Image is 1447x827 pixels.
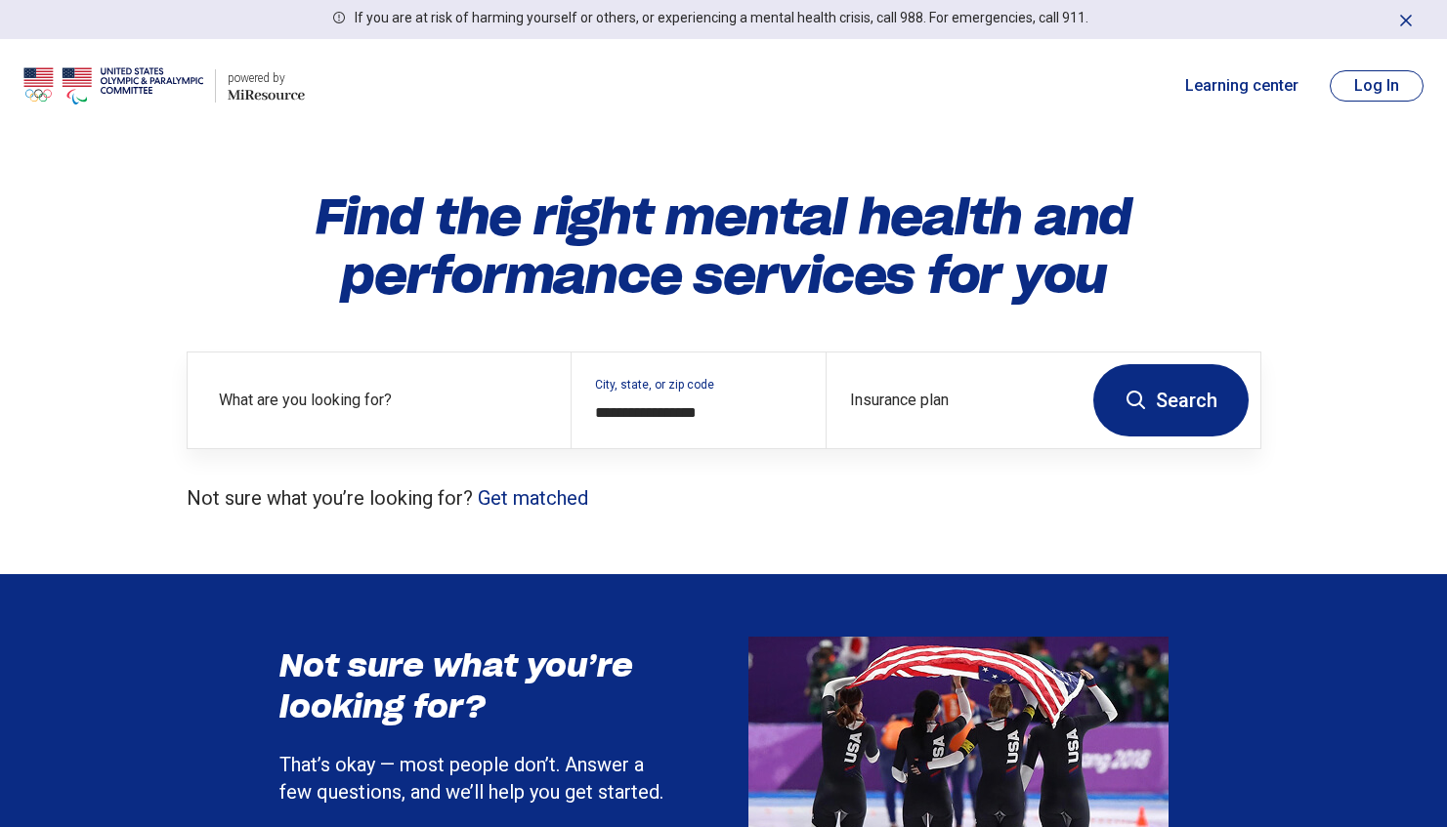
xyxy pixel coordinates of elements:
p: Not sure what you’re looking for? [187,484,1261,512]
button: Log In [1330,70,1424,102]
button: Dismiss [1396,8,1416,31]
a: Get matched [478,486,588,510]
p: That’s okay — most people don’t. Answer a few questions, and we’ll help you get started. [279,751,670,806]
div: powered by [228,69,305,87]
p: If you are at risk of harming yourself or others, or experiencing a mental health crisis, call 98... [355,8,1088,28]
img: USOPC [23,62,203,109]
h1: Find the right mental health and performance services for you [187,187,1261,305]
label: What are you looking for? [219,389,547,412]
a: USOPCpowered by [23,62,305,109]
button: Search [1093,364,1249,436]
h3: Not sure what you’re looking for? [279,645,670,726]
a: Learning center [1185,74,1298,98]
